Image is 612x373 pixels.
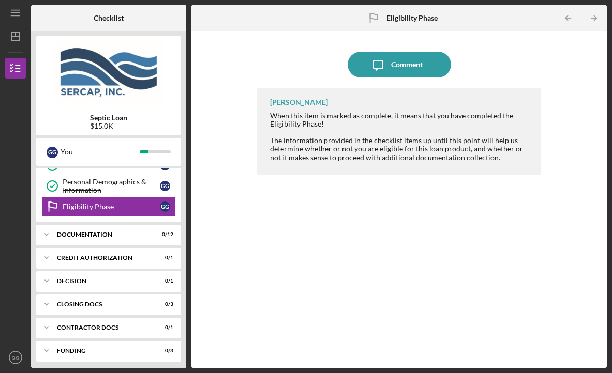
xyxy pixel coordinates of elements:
[155,255,173,261] div: 0 / 1
[270,98,328,106] div: [PERSON_NAME]
[160,181,170,191] div: G G
[57,278,147,284] div: Decision
[386,14,438,22] b: Eligibility Phase
[160,201,170,212] div: G G
[57,255,147,261] div: CREDIT AUTHORIZATION
[63,203,160,211] div: Eligibility Phase
[155,348,173,354] div: 0 / 3
[94,14,124,22] b: Checklist
[12,355,20,361] text: GG
[155,231,173,238] div: 0 / 12
[57,348,147,354] div: Funding
[90,114,127,122] b: Septic Loan
[41,196,176,217] a: Eligibility PhaseGG
[348,52,451,77] button: Comment
[155,301,173,307] div: 0 / 3
[61,143,140,161] div: You
[57,324,147,331] div: Contractor Docs
[63,178,160,194] div: Personal Demographics & Information
[57,231,147,238] div: Documentation
[57,301,147,307] div: CLOSING DOCS
[36,41,181,103] img: Product logo
[155,278,173,284] div: 0 / 1
[41,176,176,196] a: Personal Demographics & InformationGG
[270,112,530,162] div: When this item is marked as complete, it means that you have completed the Eligibility Phase! The...
[47,147,58,158] div: G G
[391,52,423,77] div: Comment
[5,347,26,368] button: GG
[155,324,173,331] div: 0 / 1
[90,122,127,130] div: $15.0K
